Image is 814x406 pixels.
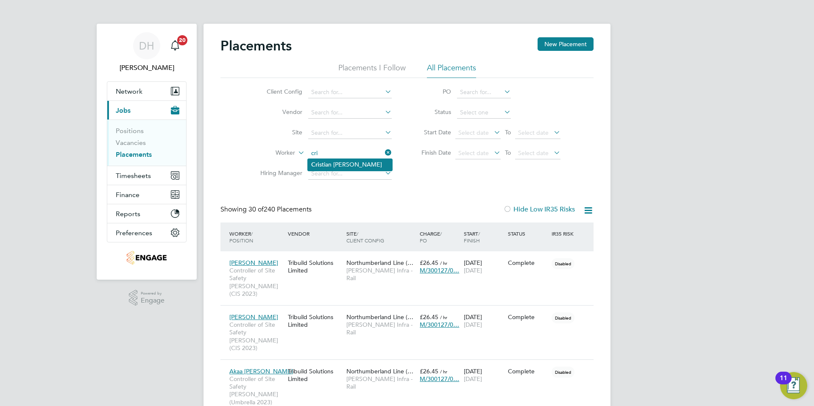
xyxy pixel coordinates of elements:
span: Reports [116,210,140,218]
span: Network [116,87,142,95]
span: Select date [518,129,549,136]
span: Timesheets [116,172,151,180]
b: Cri [311,161,319,168]
span: Preferences [116,229,152,237]
span: [PERSON_NAME] Infra - Rail [346,267,415,282]
div: Status [506,226,550,241]
span: DH [139,40,154,51]
span: Northumberland Line (… [346,313,413,321]
li: Placements I Follow [338,63,406,78]
div: 11 [780,378,787,389]
a: Go to home page [107,251,187,264]
li: All Placements [427,63,476,78]
span: Controller of Site Safety [PERSON_NAME] (CIS 2023) [229,267,284,298]
span: 30 of [248,205,264,214]
button: Network [107,82,186,100]
span: [PERSON_NAME] [229,259,278,267]
span: 20 [177,35,187,45]
div: Tribuild Solutions Limited [286,363,344,387]
span: Jobs [116,106,131,114]
label: Vendor [254,108,302,116]
button: Timesheets [107,166,186,185]
span: Akaa [PERSON_NAME] [229,367,293,375]
span: Controller of Site Safety [PERSON_NAME] (Umbrella 2023) [229,375,284,406]
div: Complete [508,259,548,267]
img: tribuildsolutions-logo-retina.png [127,251,166,264]
span: [PERSON_NAME] Infra - Rail [346,375,415,390]
span: 240 Placements [248,205,312,214]
label: Hide Low IR35 Risks [503,205,575,214]
button: Finance [107,185,186,204]
div: Start [462,226,506,248]
span: Northumberland Line (… [346,367,413,375]
input: Search for... [308,86,392,98]
li: stian [PERSON_NAME] [308,159,392,170]
span: Controller of Site Safety [PERSON_NAME] (CIS 2023) [229,321,284,352]
span: Engage [141,297,164,304]
span: M/300127/0… [420,267,459,274]
button: Open Resource Center, 11 new notifications [780,372,807,399]
a: [PERSON_NAME]Controller of Site Safety [PERSON_NAME] (CIS 2023)Tribuild Solutions LimitedNorthumb... [227,309,594,316]
span: Finance [116,191,139,199]
span: To [502,147,513,158]
label: Hiring Manager [254,169,302,177]
span: [DATE] [464,267,482,274]
span: Disabled [552,367,574,378]
span: £26.45 [420,259,438,267]
span: To [502,127,513,138]
input: Select one [457,107,511,119]
span: £26.45 [420,367,438,375]
span: [DATE] [464,321,482,328]
span: Select date [518,149,549,157]
a: Vacancies [116,139,146,147]
div: Tribuild Solutions Limited [286,309,344,333]
span: £26.45 [420,313,438,321]
button: Preferences [107,223,186,242]
label: Site [254,128,302,136]
div: IR35 Risk [549,226,579,241]
div: [DATE] [462,309,506,333]
a: [PERSON_NAME]Controller of Site Safety [PERSON_NAME] (CIS 2023)Tribuild Solutions LimitedNorthumb... [227,254,594,261]
div: Tribuild Solutions Limited [286,255,344,278]
span: Powered by [141,290,164,297]
label: Worker [246,149,295,157]
div: Showing [220,205,313,214]
label: Status [413,108,451,116]
div: Vendor [286,226,344,241]
div: Charge [418,226,462,248]
a: Akaa [PERSON_NAME]Controller of Site Safety [PERSON_NAME] (Umbrella 2023)Tribuild Solutions Limit... [227,363,594,370]
span: M/300127/0… [420,375,459,383]
span: Select date [458,129,489,136]
a: DH[PERSON_NAME] [107,32,187,73]
span: Disabled [552,312,574,323]
span: M/300127/0… [420,321,459,328]
h2: Placements [220,37,292,54]
div: Site [344,226,418,248]
div: [DATE] [462,255,506,278]
span: [PERSON_NAME] Infra - Rail [346,321,415,336]
button: Reports [107,204,186,223]
span: Dean Holliday [107,63,187,73]
span: Select date [458,149,489,157]
div: [DATE] [462,363,506,387]
div: Jobs [107,120,186,166]
label: Start Date [413,128,451,136]
span: / Client Config [346,230,384,244]
input: Search for... [308,168,392,180]
div: Complete [508,367,548,375]
span: / hr [440,260,447,266]
a: 20 [167,32,184,59]
input: Search for... [308,107,392,119]
a: Placements [116,150,152,159]
input: Search for... [308,147,392,159]
label: Finish Date [413,149,451,156]
span: / Finish [464,230,480,244]
a: Positions [116,127,144,135]
span: Northumberland Line (… [346,259,413,267]
span: Disabled [552,258,574,269]
input: Search for... [308,127,392,139]
span: [PERSON_NAME] [229,313,278,321]
span: / PO [420,230,442,244]
div: Worker [227,226,286,248]
span: / hr [440,314,447,320]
